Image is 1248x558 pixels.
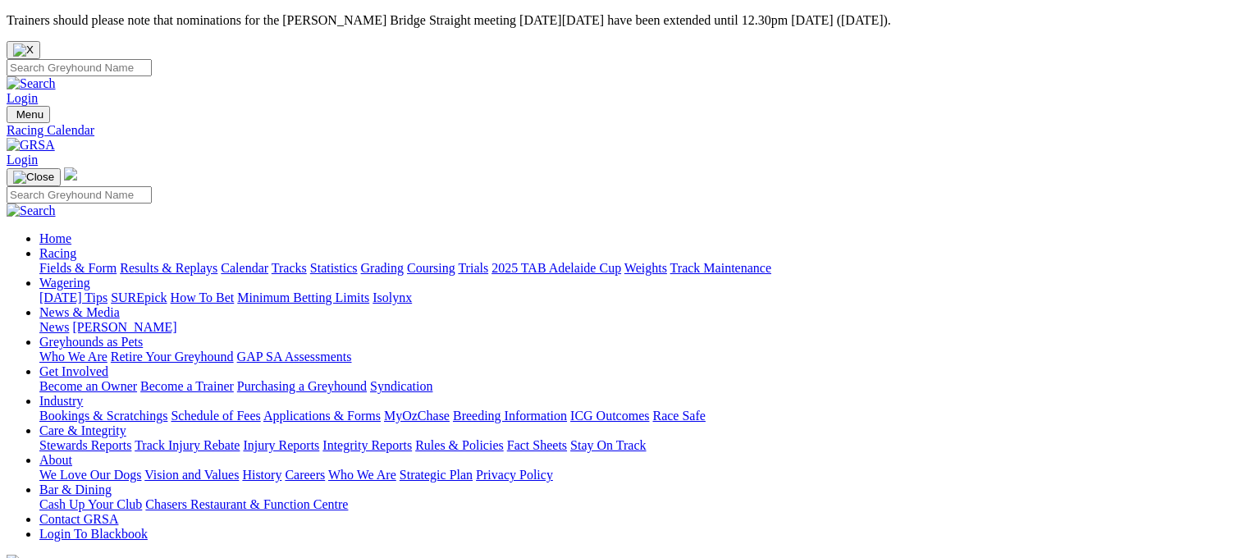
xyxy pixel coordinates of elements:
a: Vision and Values [144,468,239,482]
img: GRSA [7,138,55,153]
a: Login To Blackbook [39,527,148,541]
a: Contact GRSA [39,512,118,526]
a: Racing Calendar [7,123,1241,138]
a: Weights [624,261,667,275]
a: 2025 TAB Adelaide Cup [491,261,621,275]
a: Who We Are [328,468,396,482]
a: [PERSON_NAME] [72,320,176,334]
a: Care & Integrity [39,423,126,437]
a: How To Bet [171,290,235,304]
button: Close [7,41,40,59]
a: Track Maintenance [670,261,771,275]
a: Become a Trainer [140,379,234,393]
p: Trainers should please note that nominations for the [PERSON_NAME] Bridge Straight meeting [DATE]... [7,13,1241,28]
div: Care & Integrity [39,438,1241,453]
a: Minimum Betting Limits [237,290,369,304]
a: Cash Up Your Club [39,497,142,511]
a: History [242,468,281,482]
a: Get Involved [39,364,108,378]
img: Close [13,171,54,184]
a: Home [39,231,71,245]
a: MyOzChase [384,409,450,423]
div: Greyhounds as Pets [39,350,1241,364]
div: Bar & Dining [39,497,1241,512]
a: Racing [39,246,76,260]
a: Schedule of Fees [171,409,260,423]
a: Rules & Policies [415,438,504,452]
a: Fact Sheets [507,438,567,452]
a: Trials [458,261,488,275]
div: Wagering [39,290,1241,305]
a: Who We Are [39,350,107,364]
a: Become an Owner [39,379,137,393]
a: Statistics [310,261,358,275]
a: Chasers Restaurant & Function Centre [145,497,348,511]
a: [DATE] Tips [39,290,107,304]
a: News [39,320,69,334]
a: Careers [285,468,325,482]
a: Purchasing a Greyhound [237,379,367,393]
div: About [39,468,1241,483]
a: Bookings & Scratchings [39,409,167,423]
a: Fields & Form [39,261,117,275]
a: Retire Your Greyhound [111,350,234,364]
a: Login [7,91,38,105]
button: Toggle navigation [7,106,50,123]
a: Isolynx [373,290,412,304]
a: ICG Outcomes [570,409,649,423]
a: Login [7,153,38,167]
div: Racing [39,261,1241,276]
a: Track Injury Rebate [135,438,240,452]
a: Stay On Track [570,438,646,452]
a: News & Media [39,305,120,319]
a: We Love Our Dogs [39,468,141,482]
input: Search [7,186,152,204]
a: Grading [361,261,404,275]
a: Injury Reports [243,438,319,452]
img: Search [7,76,56,91]
div: Industry [39,409,1241,423]
a: Applications & Forms [263,409,381,423]
div: News & Media [39,320,1241,335]
img: Search [7,204,56,218]
a: GAP SA Assessments [237,350,352,364]
a: Coursing [407,261,455,275]
a: Calendar [221,261,268,275]
a: Integrity Reports [322,438,412,452]
a: Stewards Reports [39,438,131,452]
a: Bar & Dining [39,483,112,496]
img: X [13,43,34,57]
a: Syndication [370,379,432,393]
a: About [39,453,72,467]
a: Breeding Information [453,409,567,423]
img: logo-grsa-white.png [64,167,77,181]
a: Strategic Plan [400,468,473,482]
input: Search [7,59,152,76]
button: Toggle navigation [7,168,61,186]
div: Get Involved [39,379,1241,394]
span: Menu [16,108,43,121]
a: Greyhounds as Pets [39,335,143,349]
a: Race Safe [652,409,705,423]
a: Wagering [39,276,90,290]
a: Tracks [272,261,307,275]
a: SUREpick [111,290,167,304]
a: Results & Replays [120,261,217,275]
a: Privacy Policy [476,468,553,482]
a: Industry [39,394,83,408]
